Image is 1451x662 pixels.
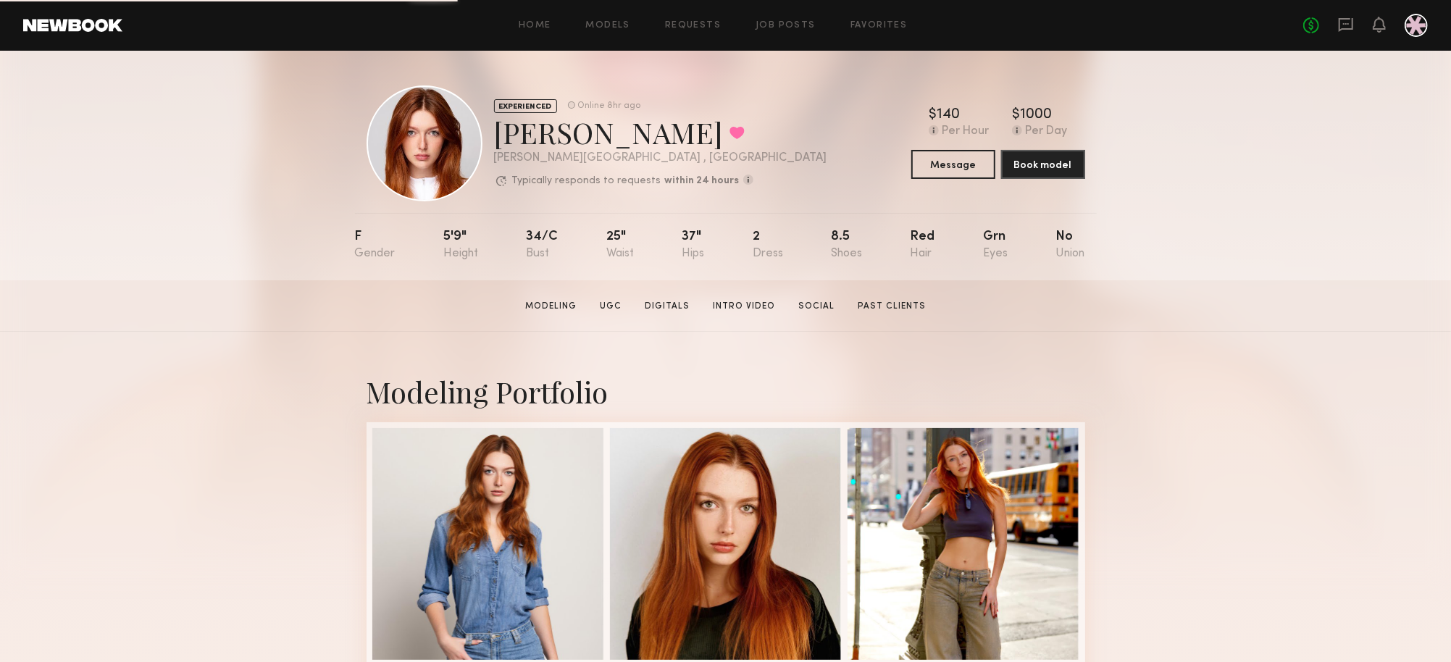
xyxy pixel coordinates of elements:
button: Book model [1001,150,1085,179]
div: $ [929,108,937,122]
div: Red [911,230,935,260]
a: Intro Video [707,300,781,313]
div: EXPERIENCED [494,99,557,113]
a: Social [793,300,840,313]
p: Typically responds to requests [512,176,661,186]
div: F [355,230,396,260]
a: Models [586,21,630,30]
a: Home [519,21,551,30]
button: Message [911,150,995,179]
div: Modeling Portfolio [367,372,1085,411]
div: Online 8hr ago [578,101,641,111]
div: 5'9" [443,230,478,260]
div: 8.5 [831,230,862,260]
a: Digitals [639,300,695,313]
a: Job Posts [756,21,816,30]
div: 25" [606,230,634,260]
div: $ [1012,108,1020,122]
div: 1000 [1020,108,1052,122]
div: 37" [682,230,704,260]
div: [PERSON_NAME][GEOGRAPHIC_DATA] , [GEOGRAPHIC_DATA] [494,152,827,164]
div: Grn [983,230,1008,260]
div: 140 [937,108,960,122]
a: Favorites [850,21,908,30]
a: Modeling [519,300,582,313]
div: 34/c [526,230,558,260]
div: [PERSON_NAME] [494,113,827,151]
a: Past Clients [852,300,932,313]
div: Per Day [1025,125,1067,138]
a: UGC [594,300,627,313]
b: within 24 hours [665,176,740,186]
div: No [1055,230,1084,260]
div: 2 [753,230,783,260]
div: Per Hour [942,125,989,138]
a: Requests [665,21,721,30]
